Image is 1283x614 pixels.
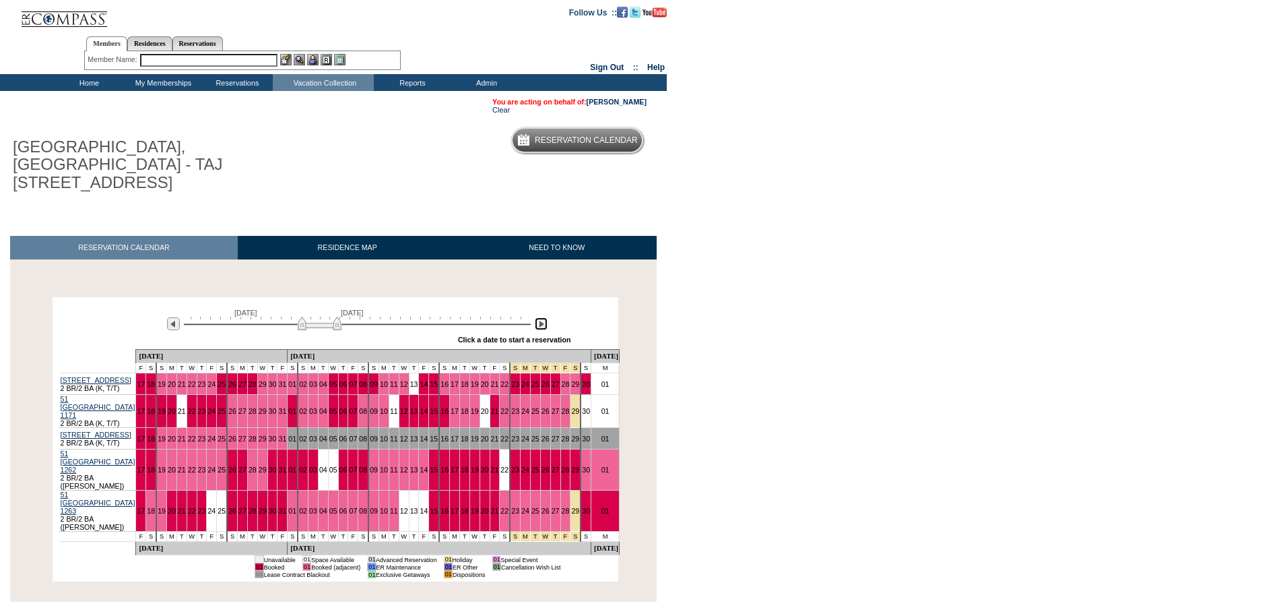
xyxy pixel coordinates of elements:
[349,435,357,443] a: 07
[430,466,438,474] a: 15
[137,407,145,415] a: 17
[481,380,489,388] a: 20
[451,466,459,474] a: 17
[370,507,378,515] a: 09
[147,466,155,474] a: 18
[400,507,408,515] a: 12
[358,363,368,373] td: S
[511,407,519,415] a: 23
[309,407,317,415] a: 03
[207,407,216,415] a: 24
[339,407,348,415] a: 06
[247,363,257,373] td: T
[269,407,277,415] a: 30
[531,435,539,443] a: 25
[410,507,418,515] a: 13
[259,435,267,443] a: 29
[299,380,307,388] a: 02
[319,435,327,443] a: 04
[643,7,667,18] img: Subscribe to our YouTube Channel
[552,466,560,474] a: 27
[309,380,317,388] a: 03
[521,435,529,443] a: 24
[218,435,226,443] a: 25
[238,466,246,474] a: 27
[308,363,319,373] td: M
[368,363,379,373] td: S
[601,507,610,515] a: 01
[349,380,357,388] a: 07
[269,380,277,388] a: 30
[234,309,257,317] span: [DATE]
[451,435,459,443] a: 17
[491,407,499,415] a: 21
[511,466,519,474] a: 23
[647,63,665,72] a: Help
[400,435,408,443] a: 12
[359,507,367,515] a: 08
[359,407,367,415] a: 08
[318,363,328,373] td: T
[309,435,317,443] a: 03
[273,74,374,91] td: Vacation Collection
[309,466,317,474] a: 03
[158,507,166,515] a: 19
[451,407,459,415] a: 17
[481,466,489,474] a: 20
[471,380,479,388] a: 19
[348,363,358,373] td: F
[562,407,570,415] a: 28
[511,507,519,515] a: 23
[299,507,307,515] a: 02
[339,435,348,443] a: 06
[328,363,338,373] td: W
[521,407,529,415] a: 24
[430,435,438,443] a: 15
[137,380,145,388] a: 17
[228,507,236,515] a: 26
[278,435,286,443] a: 31
[61,376,131,384] a: [STREET_ADDRESS]
[500,507,508,515] a: 22
[218,380,226,388] a: 25
[280,54,292,65] img: b_edit.gif
[61,491,135,515] a: 51 [GEOGRAPHIC_DATA] 1263
[582,435,590,443] a: 30
[562,466,570,474] a: 28
[400,380,408,388] a: 12
[127,36,172,51] a: Residences
[269,466,277,474] a: 30
[491,380,499,388] a: 21
[535,136,638,145] h5: Reservation Calendar
[227,363,237,373] td: S
[420,380,428,388] a: 14
[249,380,257,388] a: 28
[329,507,337,515] a: 05
[617,7,628,18] img: Become our fan on Facebook
[228,466,236,474] a: 26
[571,435,579,443] a: 29
[430,507,438,515] a: 15
[500,466,508,474] a: 22
[228,435,236,443] a: 26
[590,63,624,72] a: Sign Out
[440,380,449,388] a: 16
[541,507,550,515] a: 26
[491,435,499,443] a: 21
[359,435,367,443] a: 08
[370,380,378,388] a: 09
[380,466,388,474] a: 10
[259,507,267,515] a: 29
[298,363,308,373] td: S
[147,507,155,515] a: 18
[198,507,206,515] a: 23
[198,380,206,388] a: 23
[249,466,257,474] a: 28
[278,407,286,415] a: 31
[481,507,489,515] a: 20
[440,507,449,515] a: 16
[329,407,337,415] a: 05
[571,380,579,388] a: 29
[207,435,216,443] a: 24
[535,317,548,330] img: Next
